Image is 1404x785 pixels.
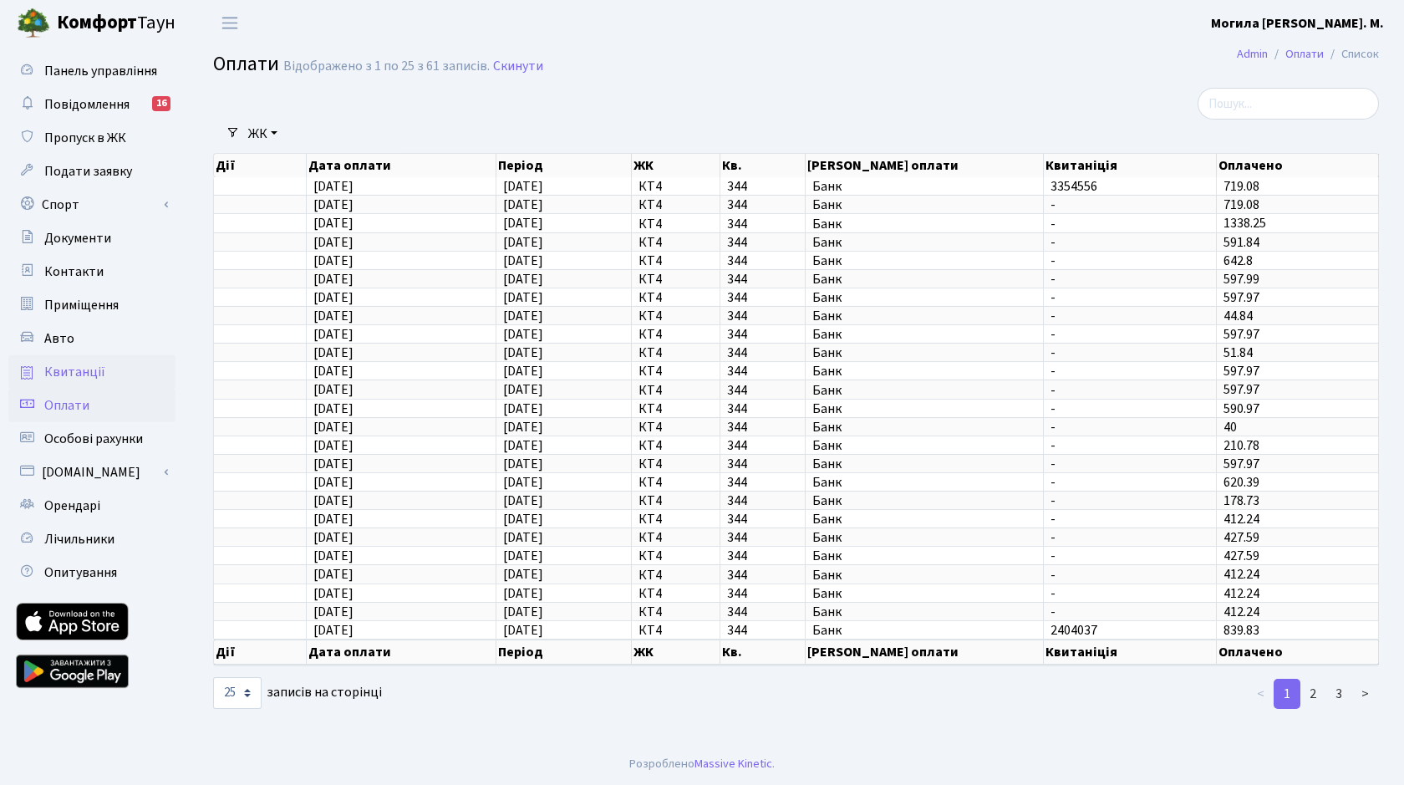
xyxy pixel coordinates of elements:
[1223,196,1259,214] span: 719.08
[727,624,799,637] span: 344
[313,344,354,362] span: [DATE]
[313,196,354,214] span: [DATE]
[8,522,175,556] a: Лічильники
[1274,679,1300,709] a: 1
[1050,328,1209,341] span: -
[8,422,175,456] a: Особові рахунки
[8,155,175,188] a: Подати заявку
[727,476,799,489] span: 344
[44,396,89,415] span: Оплати
[727,291,799,304] span: 344
[1050,421,1209,434] span: -
[313,547,354,565] span: [DATE]
[638,549,712,563] span: КТ4
[812,549,1035,563] span: Банк
[638,273,712,286] span: КТ4
[313,603,354,621] span: [DATE]
[503,196,543,214] span: [DATE]
[727,568,799,582] span: 344
[812,217,1035,231] span: Банк
[629,755,775,773] div: Розроблено .
[638,180,712,193] span: КТ4
[638,309,712,323] span: КТ4
[1050,346,1209,359] span: -
[503,325,543,344] span: [DATE]
[313,584,354,603] span: [DATE]
[307,640,496,665] th: Дата оплати
[812,236,1035,249] span: Банк
[727,439,799,452] span: 344
[313,400,354,418] span: [DATE]
[1044,640,1217,665] th: Квитаніція
[214,154,307,177] th: Дії
[44,296,119,314] span: Приміщення
[632,640,720,665] th: ЖК
[1223,381,1259,400] span: 597.97
[44,563,117,582] span: Опитування
[283,59,490,74] div: Відображено з 1 по 25 з 61 записів.
[638,439,712,452] span: КТ4
[503,584,543,603] span: [DATE]
[727,198,799,212] span: 344
[242,120,284,148] a: ЖК
[313,436,354,455] span: [DATE]
[638,421,712,434] span: КТ4
[496,154,632,177] th: Період
[8,322,175,355] a: Авто
[503,621,543,640] span: [DATE]
[307,154,496,177] th: Дата оплати
[1050,494,1209,507] span: -
[1050,180,1209,193] span: 3354556
[1223,400,1259,418] span: 590.97
[1223,270,1259,288] span: 597.99
[503,566,543,584] span: [DATE]
[1050,273,1209,286] span: -
[638,364,712,378] span: КТ4
[1223,436,1259,455] span: 210.78
[638,254,712,268] span: КТ4
[638,198,712,212] span: КТ4
[44,329,74,348] span: Авто
[8,288,175,322] a: Приміщення
[1211,13,1384,33] a: Могила [PERSON_NAME]. М.
[812,439,1035,452] span: Банк
[213,49,279,79] span: Оплати
[44,162,132,181] span: Подати заявку
[1223,325,1259,344] span: 597.97
[8,355,175,389] a: Квитанції
[694,755,772,772] a: Massive Kinetic
[1050,512,1209,526] span: -
[503,455,543,473] span: [DATE]
[1050,605,1209,619] span: -
[1223,177,1259,196] span: 719.08
[44,363,105,381] span: Квитанції
[727,328,799,341] span: 344
[313,473,354,492] span: [DATE]
[727,273,799,286] span: 344
[812,254,1035,268] span: Банк
[1044,154,1217,177] th: Квитаніція
[1285,45,1324,63] a: Оплати
[313,510,354,528] span: [DATE]
[1223,473,1259,492] span: 620.39
[503,344,543,362] span: [DATE]
[1050,198,1209,212] span: -
[1223,455,1259,473] span: 597.97
[812,605,1035,619] span: Банк
[812,494,1035,507] span: Банк
[727,236,799,249] span: 344
[503,233,543,252] span: [DATE]
[503,288,543,307] span: [DATE]
[727,180,799,193] span: 344
[1050,402,1209,415] span: -
[44,229,111,247] span: Документи
[1212,37,1404,72] nav: breadcrumb
[503,307,543,325] span: [DATE]
[1050,549,1209,563] span: -
[209,9,251,37] button: Переключити навігацію
[8,88,175,121] a: Повідомлення16
[727,457,799,471] span: 344
[503,252,543,270] span: [DATE]
[8,489,175,522] a: Орендарі
[1217,154,1379,177] th: Оплачено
